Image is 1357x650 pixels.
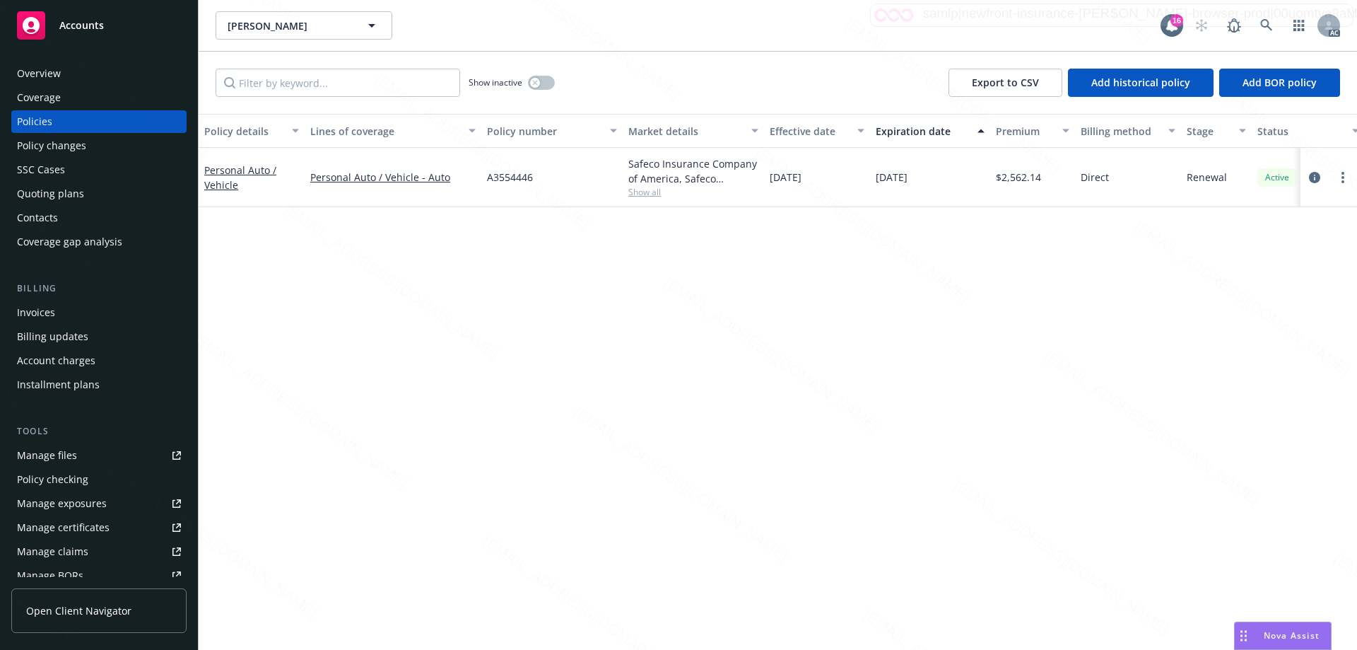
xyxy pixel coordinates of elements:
[17,62,61,85] div: Overview
[469,76,522,88] span: Show inactive
[487,170,533,185] span: A3554446
[770,124,849,139] div: Effective date
[1220,11,1248,40] a: Report a Bug
[1187,170,1227,185] span: Renewal
[1187,124,1230,139] div: Stage
[1091,76,1190,89] span: Add historical policy
[1170,14,1183,27] div: 16
[990,114,1075,148] button: Premium
[11,6,187,45] a: Accounts
[770,170,801,185] span: [DATE]
[11,134,187,157] a: Policy changes
[11,86,187,109] a: Coverage
[216,11,392,40] button: [PERSON_NAME]
[17,564,83,587] div: Manage BORs
[17,182,84,205] div: Quoting plans
[1235,622,1252,649] div: Drag to move
[204,124,283,139] div: Policy details
[310,124,460,139] div: Lines of coverage
[481,114,623,148] button: Policy number
[1263,171,1291,184] span: Active
[310,170,476,185] a: Personal Auto / Vehicle - Auto
[199,114,305,148] button: Policy details
[11,207,187,229] a: Contacts
[11,373,187,396] a: Installment plans
[948,69,1062,97] button: Export to CSV
[228,18,350,33] span: [PERSON_NAME]
[17,301,55,324] div: Invoices
[764,114,870,148] button: Effective date
[11,325,187,348] a: Billing updates
[17,373,100,396] div: Installment plans
[11,301,187,324] a: Invoices
[11,516,187,539] a: Manage certificates
[623,114,764,148] button: Market details
[11,540,187,563] a: Manage claims
[1219,69,1340,97] button: Add BOR policy
[216,69,460,97] input: Filter by keyword...
[11,468,187,491] a: Policy checking
[1234,622,1332,650] button: Nova Assist
[59,20,104,31] span: Accounts
[17,349,95,372] div: Account charges
[1075,114,1181,148] button: Billing method
[11,231,187,253] a: Coverage gap analysis
[487,124,601,139] div: Policy number
[204,163,276,192] a: Personal Auto / Vehicle
[876,124,969,139] div: Expiration date
[972,76,1039,89] span: Export to CSV
[26,603,131,618] span: Open Client Navigator
[17,516,110,539] div: Manage certificates
[17,86,61,109] div: Coverage
[17,325,88,348] div: Billing updates
[305,114,481,148] button: Lines of coverage
[11,492,187,515] a: Manage exposures
[11,564,187,587] a: Manage BORs
[996,124,1054,139] div: Premium
[1306,169,1323,186] a: circleInformation
[1081,170,1109,185] span: Direct
[1181,114,1252,148] button: Stage
[11,182,187,205] a: Quoting plans
[1243,76,1317,89] span: Add BOR policy
[11,424,187,439] div: Tools
[17,492,107,515] div: Manage exposures
[11,158,187,181] a: SSC Cases
[1257,124,1344,139] div: Status
[17,134,86,157] div: Policy changes
[17,231,122,253] div: Coverage gap analysis
[628,124,743,139] div: Market details
[11,444,187,467] a: Manage files
[1081,124,1160,139] div: Billing method
[876,170,907,185] span: [DATE]
[17,444,77,467] div: Manage files
[1187,11,1216,40] a: Start snowing
[628,156,758,186] div: Safeco Insurance Company of America, Safeco Insurance (Liberty Mutual)
[1264,629,1320,642] span: Nova Assist
[870,114,990,148] button: Expiration date
[1285,11,1313,40] a: Switch app
[11,110,187,133] a: Policies
[17,207,58,229] div: Contacts
[11,282,187,296] div: Billing
[1334,169,1351,186] a: more
[17,110,52,133] div: Policies
[11,349,187,372] a: Account charges
[11,62,187,85] a: Overview
[17,468,88,491] div: Policy checking
[1252,11,1281,40] a: Search
[628,186,758,198] span: Show all
[17,540,88,563] div: Manage claims
[996,170,1041,185] span: $2,562.14
[17,158,65,181] div: SSC Cases
[1068,69,1214,97] button: Add historical policy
